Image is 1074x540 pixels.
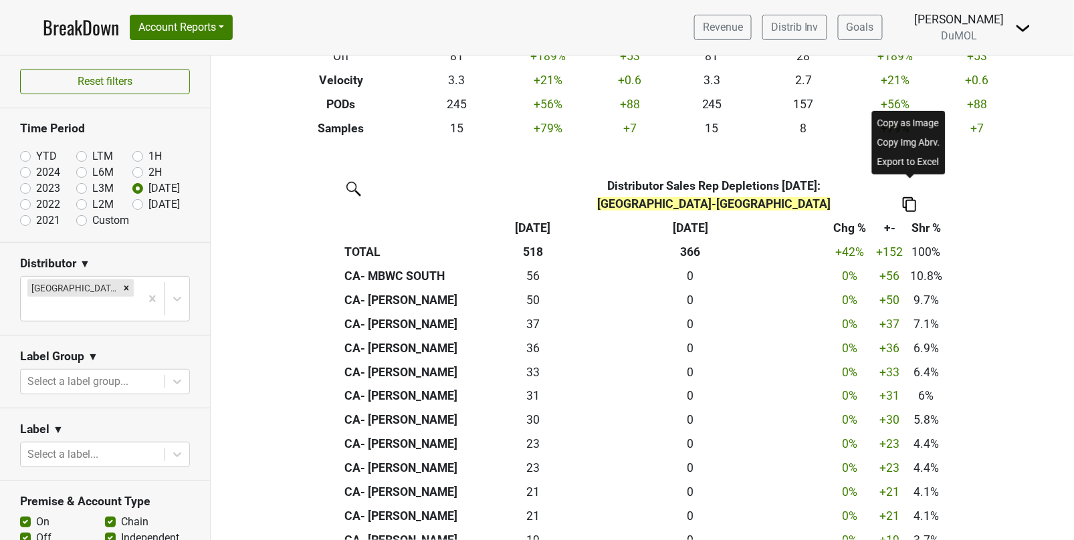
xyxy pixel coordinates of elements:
[827,360,873,384] td: 0 %
[272,68,411,92] th: Velocity
[827,432,873,456] td: 0 %
[342,408,512,432] th: CA- [PERSON_NAME]
[514,483,552,501] div: 21
[27,279,119,297] div: [GEOGRAPHIC_DATA]-[GEOGRAPHIC_DATA]
[838,15,883,40] a: Goals
[342,384,512,408] th: CA- [PERSON_NAME]
[342,288,512,312] th: CA- [PERSON_NAME]
[597,197,831,211] span: [GEOGRAPHIC_DATA]-[GEOGRAPHIC_DATA]
[555,240,827,264] th: 366
[148,196,180,213] label: [DATE]
[876,291,903,309] div: +50
[342,264,512,288] th: CA- MBWC SOUTH
[907,264,946,288] td: 10.8%
[849,92,941,116] td: +56 %
[876,315,903,333] div: +37
[903,197,916,211] img: Copy to clipboard
[758,68,849,92] td: 2.7
[555,408,827,432] th: 0
[907,216,946,240] th: Shr %: activate to sort column ascending
[20,122,190,136] h3: Time Period
[342,216,512,240] th: &nbsp;: activate to sort column ascending
[121,514,148,530] label: Chain
[514,364,552,381] div: 33
[667,116,758,140] td: 15
[876,340,903,357] div: +36
[876,507,903,525] div: +21
[511,505,554,529] td: 21
[148,148,162,164] label: 1H
[511,264,554,288] td: 56
[876,459,903,477] div: +23
[342,312,512,336] th: CA- [PERSON_NAME]
[875,132,943,152] div: Copy Img Abrv.
[20,422,49,436] h3: Label
[827,384,873,408] td: 0 %
[119,279,134,297] div: Remove Monterey-CA
[36,514,49,530] label: On
[92,196,114,213] label: L2M
[555,264,827,288] th: 0
[53,422,64,438] span: ▼
[80,256,90,272] span: ▼
[558,340,823,357] div: 0
[555,384,827,408] th: 0
[835,245,864,259] span: +42%
[907,384,946,408] td: 6%
[511,312,554,336] td: 37
[694,15,752,40] a: Revenue
[827,312,873,336] td: 0 %
[514,291,552,309] div: 50
[827,216,873,240] th: Chg %: activate to sort column ascending
[36,213,60,229] label: 2021
[511,336,554,360] td: 36
[555,456,827,481] th: 0
[511,216,554,240] th: Sep '25: activate to sort column ascending
[827,288,873,312] td: 0 %
[555,360,827,384] th: 0
[502,68,594,92] td: +21 %
[907,288,946,312] td: 9.7%
[758,116,849,140] td: 8
[667,44,758,68] td: 81
[667,92,758,116] td: 245
[875,113,943,132] div: Copy as Image
[758,92,849,116] td: 157
[555,336,827,360] th: 0
[907,336,946,360] td: 6.9%
[342,360,512,384] th: CA- [PERSON_NAME]
[20,69,190,94] button: Reset filters
[411,116,502,140] td: 15
[342,336,512,360] th: CA- [PERSON_NAME]
[907,505,946,529] td: 4.1%
[342,177,363,198] img: filter
[555,481,827,505] th: 0
[875,152,943,171] div: Export to Excel
[594,116,666,140] td: +7
[827,336,873,360] td: 0 %
[558,411,823,428] div: 0
[20,257,76,271] h3: Distributor
[907,360,946,384] td: 6.4%
[511,456,554,481] td: 23
[877,245,903,259] span: +152
[511,481,554,505] td: 21
[849,116,941,140] td: +79 %
[20,495,190,509] h3: Premise & Account Type
[502,44,594,68] td: +189 %
[514,459,552,477] div: 23
[1015,20,1031,36] img: Dropdown Menu
[92,148,113,164] label: LTM
[594,68,666,92] td: +0.6
[342,481,512,505] th: CA- [PERSON_NAME]
[92,164,114,180] label: L6M
[272,92,411,116] th: PODs
[555,288,827,312] th: 0
[667,68,758,92] td: 3.3
[20,350,84,364] h3: Label Group
[511,408,554,432] td: 30
[502,92,594,116] td: +56 %
[148,180,180,196] label: [DATE]
[502,116,594,140] td: +79 %
[876,411,903,428] div: +30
